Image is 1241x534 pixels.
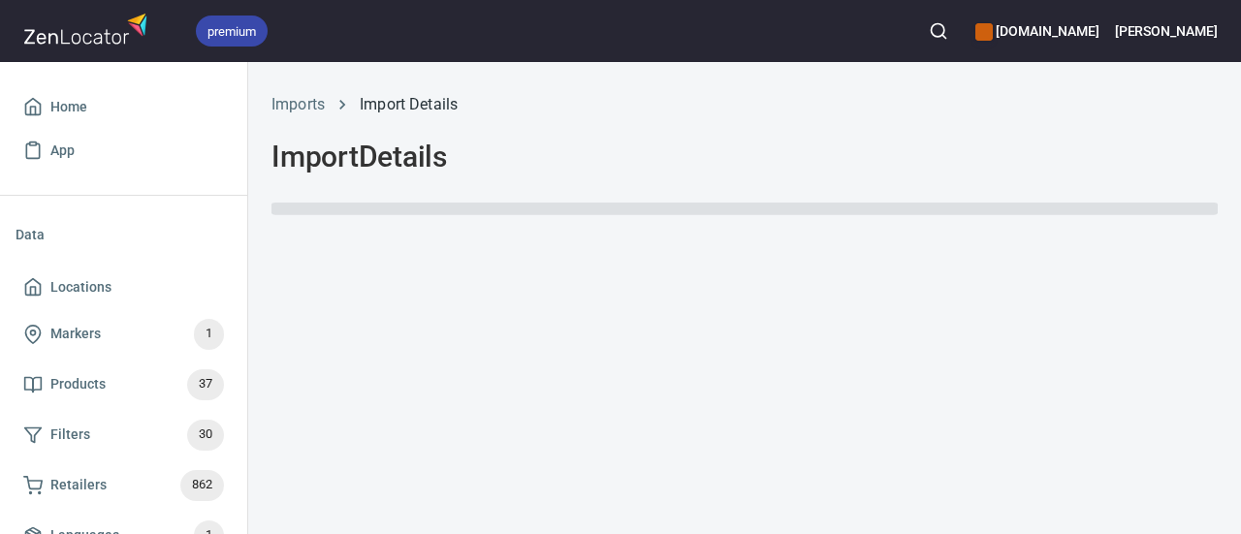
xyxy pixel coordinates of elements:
[50,95,87,119] span: Home
[16,360,232,410] a: Products37
[50,473,107,497] span: Retailers
[187,373,224,395] span: 37
[16,129,232,173] a: App
[16,309,232,360] a: Markers1
[23,8,153,49] img: zenlocator
[196,21,268,42] span: premium
[50,139,75,163] span: App
[180,474,224,496] span: 862
[975,10,1098,52] div: Manage your apps
[16,211,232,258] li: Data
[187,424,224,446] span: 30
[1115,20,1218,42] h6: [PERSON_NAME]
[50,372,106,396] span: Products
[196,16,268,47] div: premium
[271,93,1218,116] nav: breadcrumb
[16,410,232,460] a: Filters30
[271,140,1218,174] h2: Import Details
[271,95,325,113] a: Imports
[16,85,232,129] a: Home
[16,460,232,511] a: Retailers862
[194,323,224,345] span: 1
[975,20,1098,42] h6: [DOMAIN_NAME]
[917,10,960,52] button: Search
[50,275,111,299] span: Locations
[360,95,458,113] a: Import Details
[1115,10,1218,52] button: [PERSON_NAME]
[50,423,90,447] span: Filters
[16,266,232,309] a: Locations
[975,23,993,41] button: color-CE600E
[50,322,101,346] span: Markers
